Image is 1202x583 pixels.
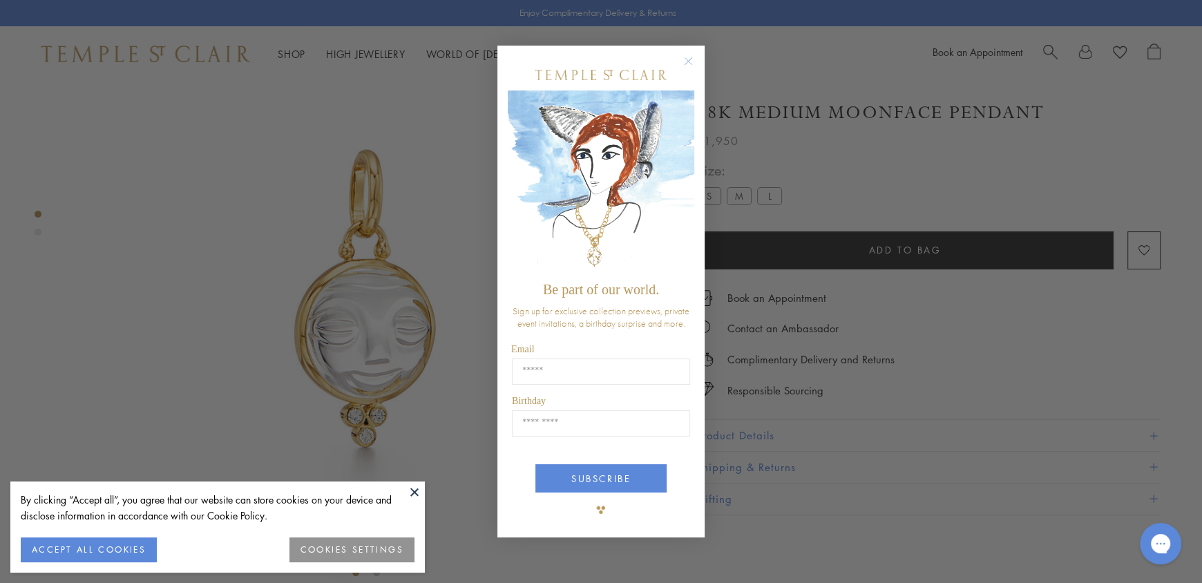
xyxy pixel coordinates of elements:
[513,305,689,329] span: Sign up for exclusive collection previews, private event invitations, a birthday surprise and more.
[511,344,534,354] span: Email
[21,492,414,524] div: By clicking “Accept all”, you agree that our website can store cookies on your device and disclos...
[535,70,667,80] img: Temple St. Clair
[687,59,704,77] button: Close dialog
[512,396,546,406] span: Birthday
[1133,518,1188,569] iframe: Gorgias live chat messenger
[21,537,157,562] button: ACCEPT ALL COOKIES
[289,537,414,562] button: COOKIES SETTINGS
[587,496,615,524] img: TSC
[508,90,694,275] img: c4a9eb12-d91a-4d4a-8ee0-386386f4f338.jpeg
[535,464,667,493] button: SUBSCRIBE
[512,359,690,385] input: Email
[543,282,659,297] span: Be part of our world.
